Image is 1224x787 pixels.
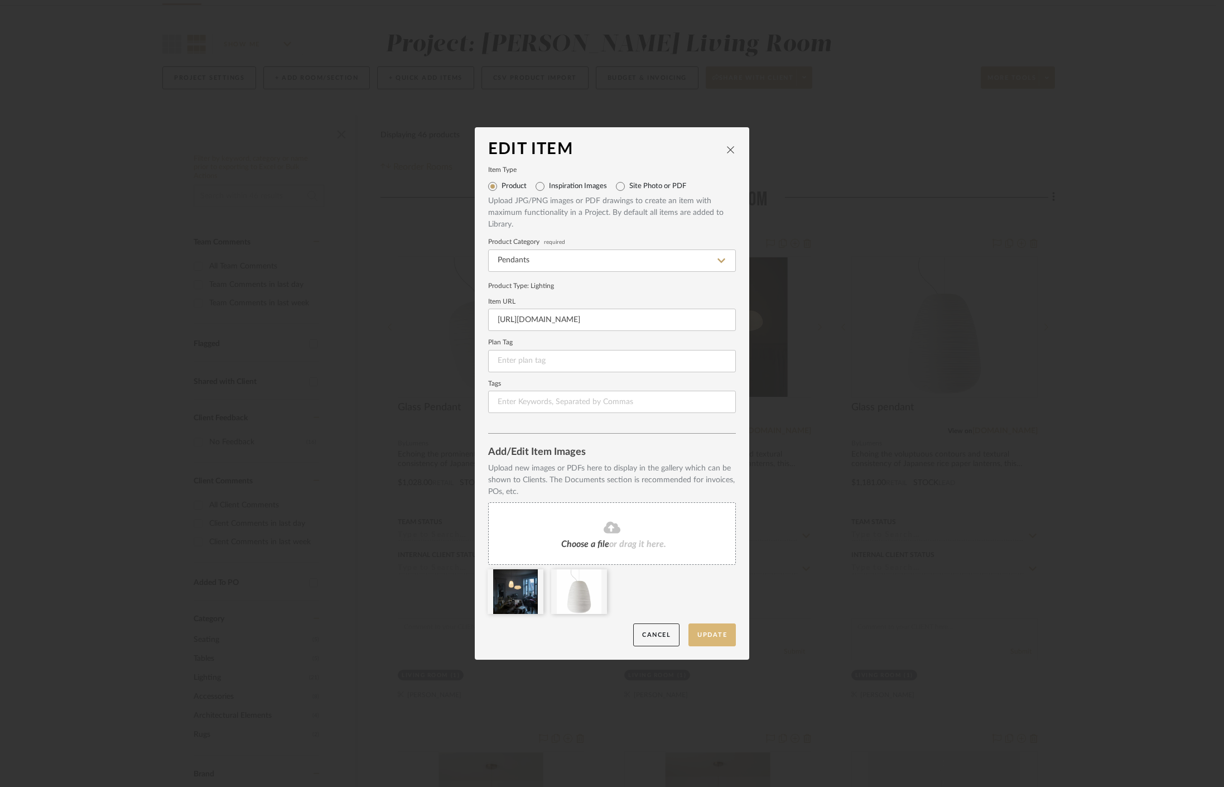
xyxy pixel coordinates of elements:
span: or drag it here. [609,540,666,549]
span: required [544,240,565,244]
input: Enter URL [488,309,736,331]
input: Type a category to search and select [488,249,736,272]
input: Enter plan tag [488,350,736,372]
button: close [726,145,736,155]
label: Item URL [488,299,736,305]
div: Upload JPG/PNG images or PDF drawings to create an item with maximum functionality in a Project. ... [488,195,736,231]
input: Enter Keywords, Separated by Commas [488,391,736,413]
label: Tags [488,381,736,387]
label: Plan Tag [488,340,736,345]
label: Item Type [488,167,736,173]
label: Product Category [488,239,736,245]
label: Product [502,182,527,191]
div: Product Type [488,281,736,291]
div: Upload new images or PDFs here to display in the gallery which can be shown to Clients. The Docum... [488,463,736,498]
span: Choose a file [561,540,609,549]
span: : Lighting [527,282,554,289]
mat-radio-group: Select item type [488,177,736,195]
button: Update [688,623,736,646]
label: Inspiration Images [549,182,607,191]
button: Cancel [633,623,680,646]
div: Edit Item [488,141,726,159]
label: Site Photo or PDF [629,182,686,191]
div: Add/Edit Item Images [488,447,736,458]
